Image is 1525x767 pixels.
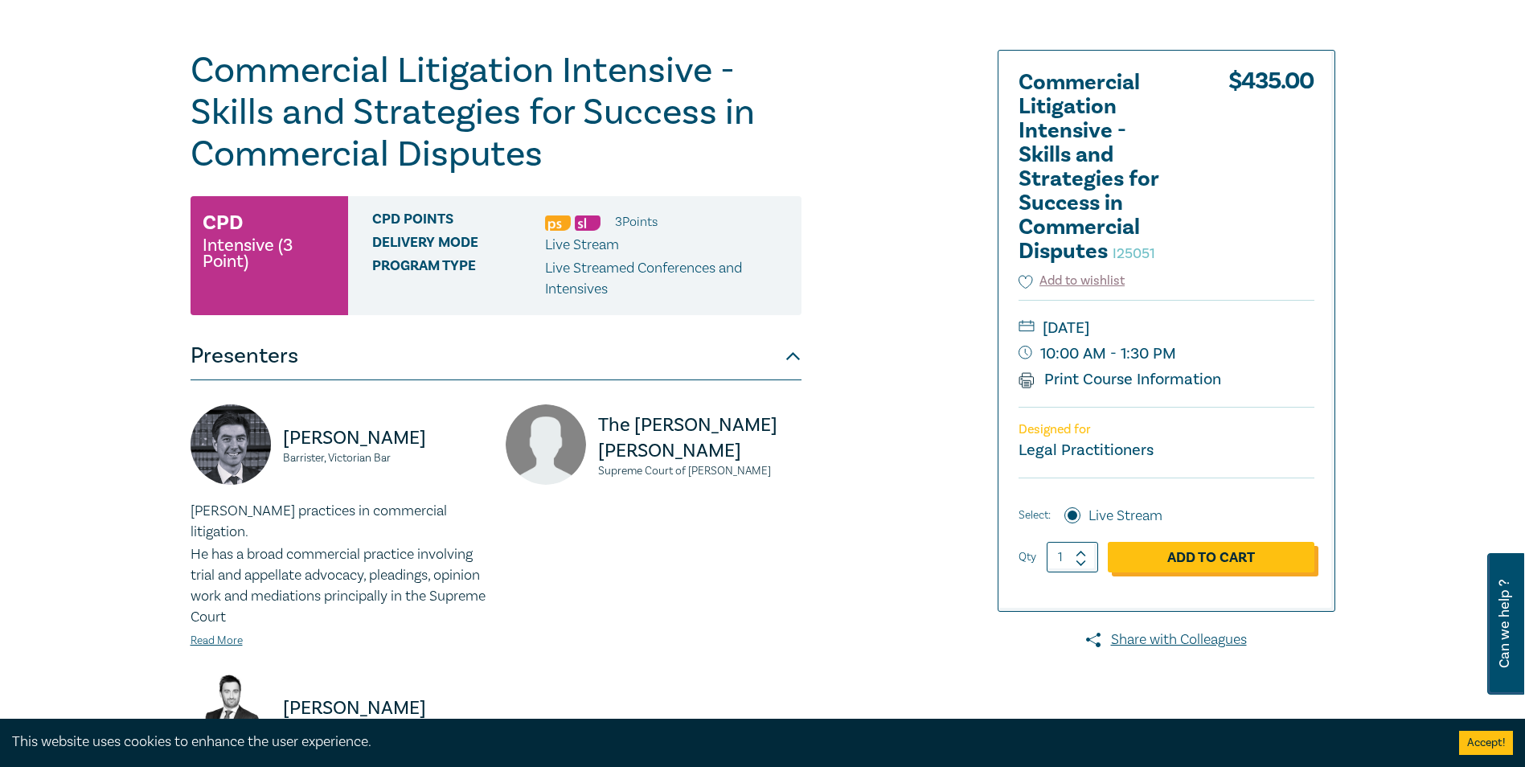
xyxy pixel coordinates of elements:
[1459,731,1513,755] button: Accept cookies
[191,544,486,628] p: He has a broad commercial practice involving trial and appellate advocacy, pleadings, opinion wor...
[191,404,271,485] img: https://s3.ap-southeast-2.amazonaws.com/leo-cussen-store-production-content/Contacts/Jonathan%20W...
[1019,272,1125,290] button: Add to wishlist
[998,630,1335,650] a: Share with Colleagues
[1228,71,1314,272] div: $ 435.00
[1088,506,1162,527] label: Live Stream
[283,453,486,464] small: Barrister, Victorian Bar
[1019,440,1154,461] small: Legal Practitioners
[1019,315,1314,341] small: [DATE]
[545,215,571,231] img: Professional Skills
[191,332,801,380] button: Presenters
[191,501,486,543] p: [PERSON_NAME] practices in commercial litigation.
[1019,341,1314,367] small: 10:00 AM - 1:30 PM
[1019,422,1314,437] p: Designed for
[575,215,601,231] img: Substantive Law
[191,675,271,755] img: https://s3.ap-southeast-2.amazonaws.com/leo-cussen-store-production-content/Contacts/Adam%20John%...
[191,50,801,175] h1: Commercial Litigation Intensive - Skills and Strategies for Success in Commercial Disputes
[203,208,243,237] h3: CPD
[598,466,801,477] small: Supreme Court of [PERSON_NAME]
[1019,369,1222,390] a: Print Course Information
[372,235,545,256] span: Delivery Mode
[615,211,658,232] li: 3 Point s
[1019,507,1051,524] span: Select:
[506,404,586,485] img: A8UdDugLQf5CAAAAJXRFWHRkYXRlOmNyZWF0ZQAyMDIxLTA5LTMwVDA5OjEwOjA0KzAwOjAwJDk1UAAAACV0RVh0ZGF0ZTptb...
[1047,542,1098,572] input: 1
[545,236,619,254] span: Live Stream
[1019,548,1036,566] label: Qty
[545,258,789,300] p: Live Streamed Conferences and Intensives
[1113,244,1155,263] small: I25051
[1108,542,1314,572] a: Add to Cart
[12,732,1435,753] div: This website uses cookies to enhance the user experience.
[1019,71,1195,264] h2: Commercial Litigation Intensive - Skills and Strategies for Success in Commercial Disputes
[1497,563,1512,685] span: Can we help ?
[372,211,545,232] span: CPD Points
[598,412,801,464] p: The [PERSON_NAME] [PERSON_NAME]
[283,695,486,721] p: [PERSON_NAME]
[191,634,243,648] a: Read More
[203,237,336,269] small: Intensive (3 Point)
[283,425,486,451] p: [PERSON_NAME]
[372,258,545,300] span: Program type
